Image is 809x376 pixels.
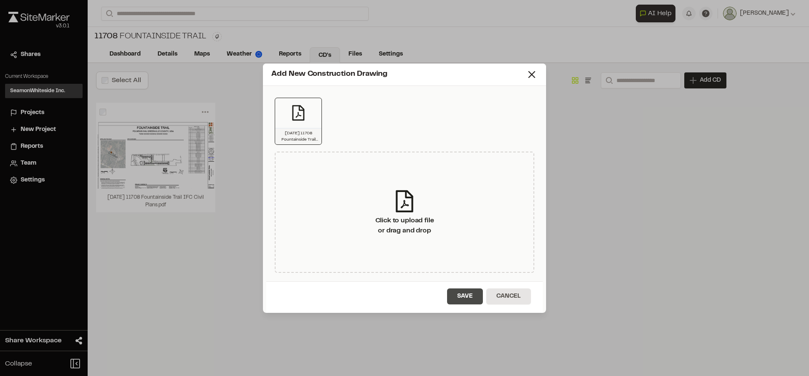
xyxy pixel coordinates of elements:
button: Cancel [486,288,531,304]
div: Add New Construction Drawing [271,69,526,80]
div: Click to upload fileor drag and drop [275,152,534,273]
p: [DATE] 11708 Fountainside Trail Civil Plans IFC_Rev 5.pdf [279,130,318,143]
button: Save [447,288,483,304]
div: Click to upload file or drag and drop [375,216,434,236]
